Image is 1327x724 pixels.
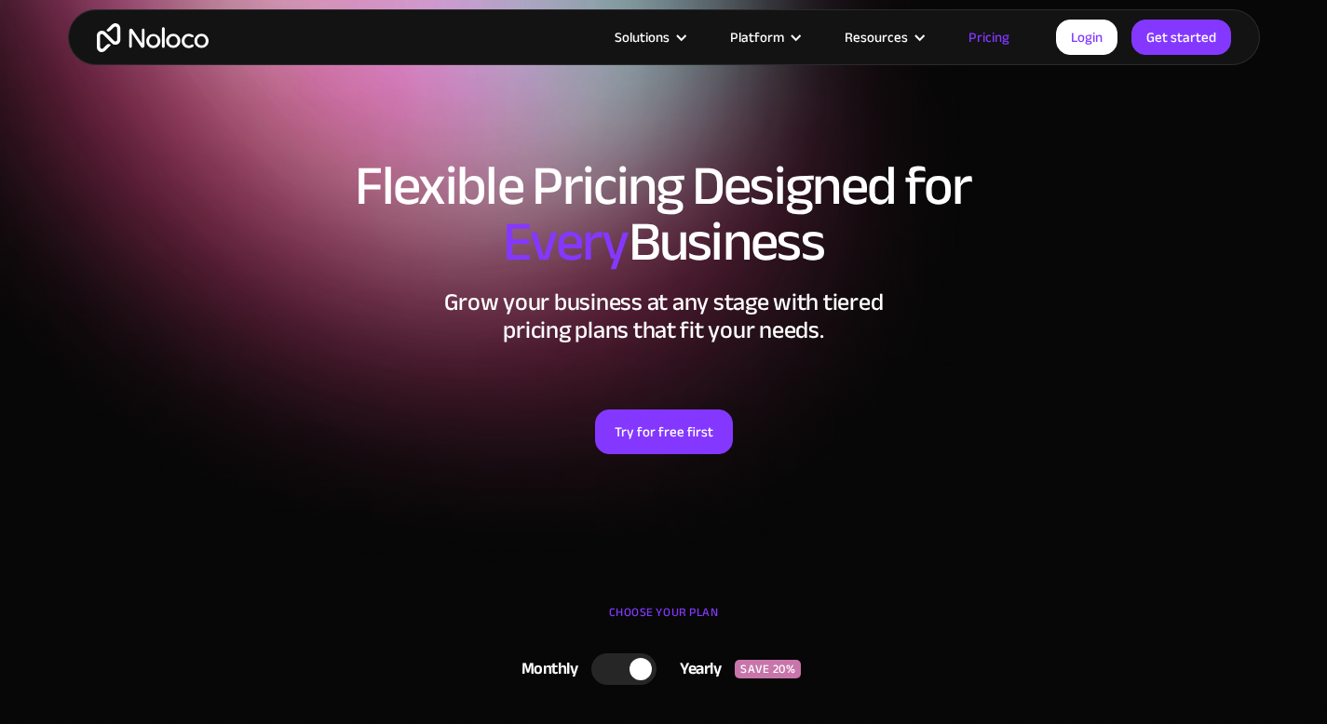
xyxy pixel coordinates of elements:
div: Platform [707,25,821,49]
a: home [97,23,209,52]
h1: Flexible Pricing Designed for Business [87,158,1241,270]
span: Every [503,190,629,294]
a: Get started [1131,20,1231,55]
h2: Grow your business at any stage with tiered pricing plans that fit your needs. [87,288,1241,344]
div: Resources [845,25,908,49]
div: SAVE 20% [735,660,801,678]
div: Solutions [615,25,670,49]
div: Yearly [657,655,735,683]
div: Monthly [498,655,592,683]
a: Pricing [945,25,1033,49]
div: Resources [821,25,945,49]
div: CHOOSE YOUR PLAN [87,598,1241,645]
div: Solutions [591,25,707,49]
a: Try for free first [595,409,733,454]
div: Platform [730,25,784,49]
a: Login [1056,20,1117,55]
